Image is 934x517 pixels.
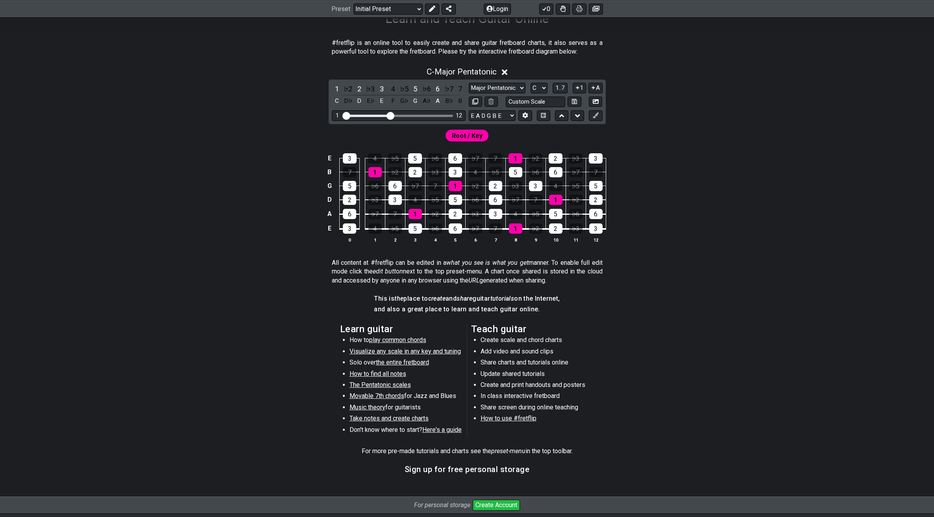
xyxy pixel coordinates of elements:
span: Music theory [350,404,385,411]
th: 8 [505,236,525,244]
h2: Learn guitar [340,325,463,333]
div: 2 [343,195,356,205]
div: ♭6 [529,167,542,177]
div: ♭6 [569,209,583,219]
div: 4 [409,195,422,205]
div: toggle scale degree [365,84,375,94]
div: Visible fret range [332,110,466,121]
div: 5 [343,181,356,191]
li: Update shared tutorials [481,370,593,381]
div: ♭7 [569,167,583,177]
span: 1..7 [555,84,565,91]
div: 6 [549,167,562,177]
em: preset-menu [491,447,525,455]
div: 2 [549,153,562,164]
div: 5 [409,223,422,234]
span: Here's a guide [422,426,462,433]
div: 4 [469,167,482,177]
div: 1 [368,167,382,177]
div: toggle pitch class [377,96,387,106]
th: 9 [525,236,546,244]
th: 1 [365,236,385,244]
div: 2 [449,209,462,219]
em: the [394,295,403,302]
div: 6 [489,195,502,205]
li: for Jazz and Blues [350,392,462,403]
span: First enable full edit mode to edit [452,130,483,141]
div: 3 [529,181,542,191]
span: Preset [331,5,350,13]
div: toggle pitch class [433,96,443,106]
th: 10 [546,236,566,244]
div: ♭6 [368,181,382,191]
div: 7 [488,153,502,164]
div: 6 [448,153,462,164]
button: Edit Tuning [518,110,532,121]
th: 6 [465,236,485,244]
div: toggle scale degree [399,84,409,94]
div: toggle pitch class [332,96,342,106]
span: Movable 7th chords [350,392,404,400]
button: 0 [539,3,553,14]
li: Add video and sound clips [481,347,593,358]
div: toggle scale degree [388,84,398,94]
em: create [428,295,446,302]
div: 6 [388,181,402,191]
div: toggle pitch class [343,96,353,106]
li: In class interactive fretboard [481,392,593,403]
h3: Sign up for free personal storage [405,465,530,474]
em: share [457,295,472,302]
button: Move up [555,110,568,121]
span: C - Major Pentatonic [427,67,497,76]
div: ♭7 [368,209,382,219]
p: #fretflip is an online tool to easily create and share guitar fretboard charts, it also serves as... [332,39,603,56]
div: toggle scale degree [410,84,420,94]
select: Tonic/Root [531,83,547,93]
div: 3 [489,209,502,219]
li: Create scale and chord charts [481,336,593,347]
td: E [325,221,334,236]
span: The Pentatonic scales [350,381,411,389]
td: D [325,193,334,207]
div: 1 [336,112,339,119]
li: Don't know where to start? [350,426,462,437]
li: for guitarists [350,403,462,414]
button: 1 [573,83,586,93]
li: Share screen during online teaching [481,403,593,414]
div: ♭3 [429,167,442,177]
td: A [325,207,334,221]
span: play common chords [369,336,426,344]
span: How to find all notes [350,370,406,378]
div: ♭3 [368,195,382,205]
div: 7 [589,167,603,177]
div: 2 [589,195,603,205]
div: 12 [456,112,462,119]
span: How to use #fretflip [481,415,536,422]
div: 7 [429,181,442,191]
li: How to [350,336,462,347]
div: ♭7 [469,223,482,234]
em: tutorials [490,295,514,302]
span: Visualize any scale in any key and tuning [350,348,461,355]
div: 1 [509,223,522,234]
div: ♭3 [569,223,583,234]
i: For personal storage [414,501,470,509]
div: ♭5 [489,167,502,177]
th: 0 [340,236,360,244]
div: ♭2 [469,181,482,191]
select: Scale [469,83,525,93]
button: Share Preset [442,3,456,14]
p: For more pre-made tutorials and charts see the in the top toolbar. [362,447,573,456]
select: Preset [353,3,423,14]
div: ♭2 [388,167,402,177]
button: Login [484,3,511,14]
div: 6 [589,209,603,219]
div: 7 [343,167,356,177]
div: ♭5 [569,181,583,191]
div: 3 [343,153,357,164]
th: 2 [385,236,405,244]
div: ♭5 [388,153,402,164]
div: 5 [509,167,522,177]
h1: Learn and Teach Guitar Online [385,11,549,26]
th: 12 [586,236,606,244]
